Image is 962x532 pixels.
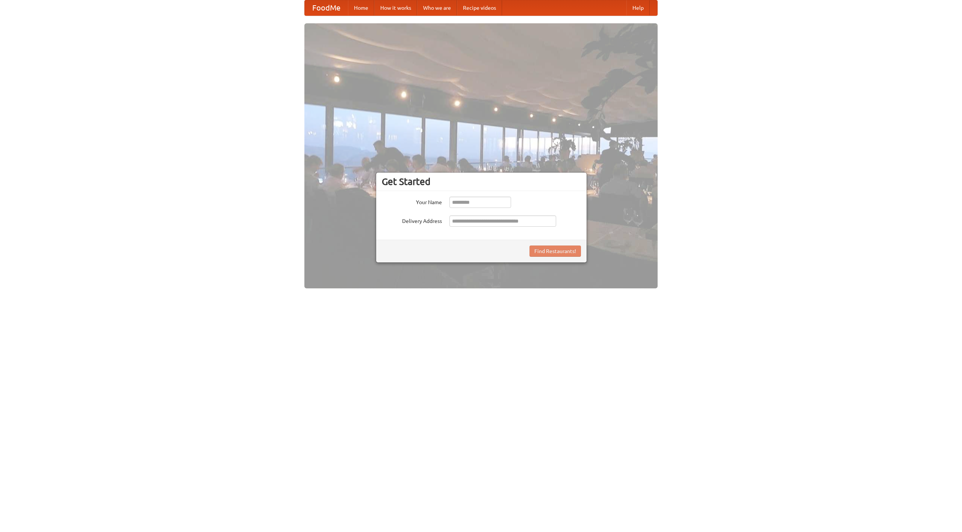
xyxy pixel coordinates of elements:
label: Your Name [382,197,442,206]
a: Who we are [417,0,457,15]
h3: Get Started [382,176,581,187]
a: How it works [374,0,417,15]
a: FoodMe [305,0,348,15]
a: Help [626,0,650,15]
a: Home [348,0,374,15]
a: Recipe videos [457,0,502,15]
button: Find Restaurants! [529,246,581,257]
label: Delivery Address [382,215,442,225]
